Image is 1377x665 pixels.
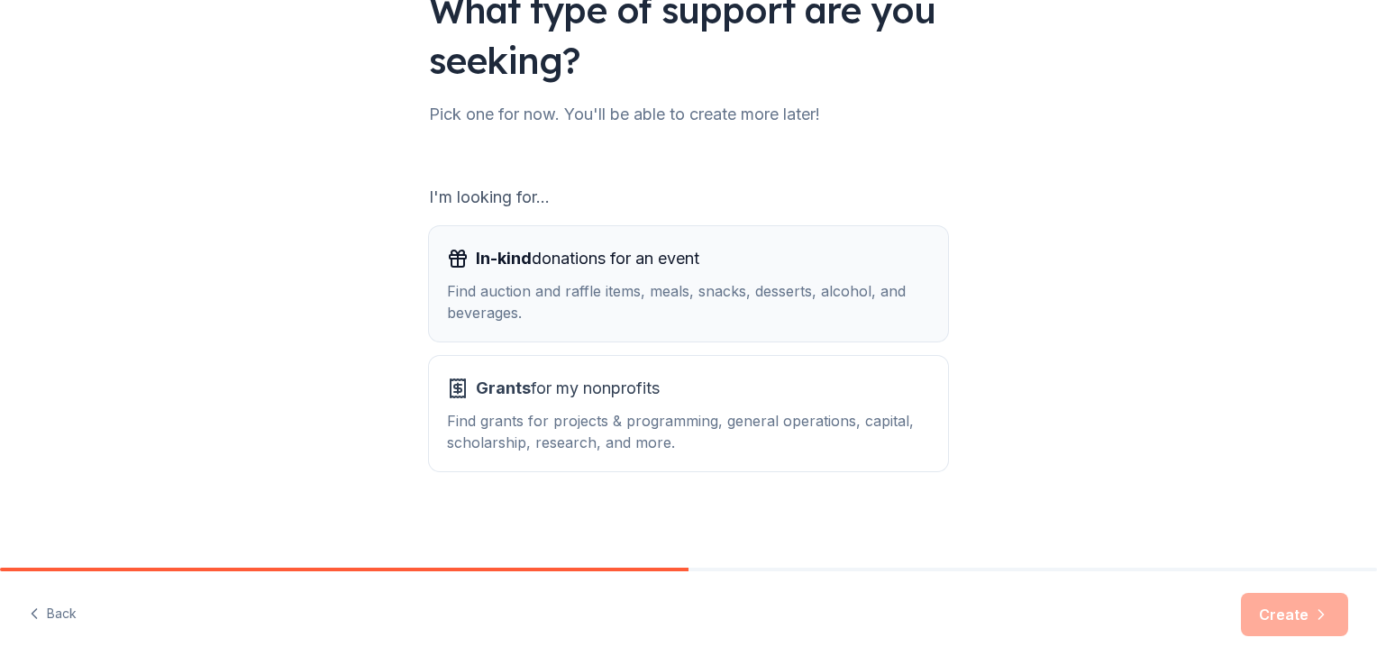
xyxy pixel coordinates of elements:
[476,249,532,268] span: In-kind
[429,183,948,212] div: I'm looking for...
[447,410,930,453] div: Find grants for projects & programming, general operations, capital, scholarship, research, and m...
[447,280,930,323] div: Find auction and raffle items, meals, snacks, desserts, alcohol, and beverages.
[476,378,531,397] span: Grants
[429,226,948,342] button: In-kinddonations for an eventFind auction and raffle items, meals, snacks, desserts, alcohol, and...
[476,374,660,403] span: for my nonprofits
[29,596,77,633] button: Back
[429,356,948,471] button: Grantsfor my nonprofitsFind grants for projects & programming, general operations, capital, schol...
[476,244,699,273] span: donations for an event
[429,100,948,129] div: Pick one for now. You'll be able to create more later!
